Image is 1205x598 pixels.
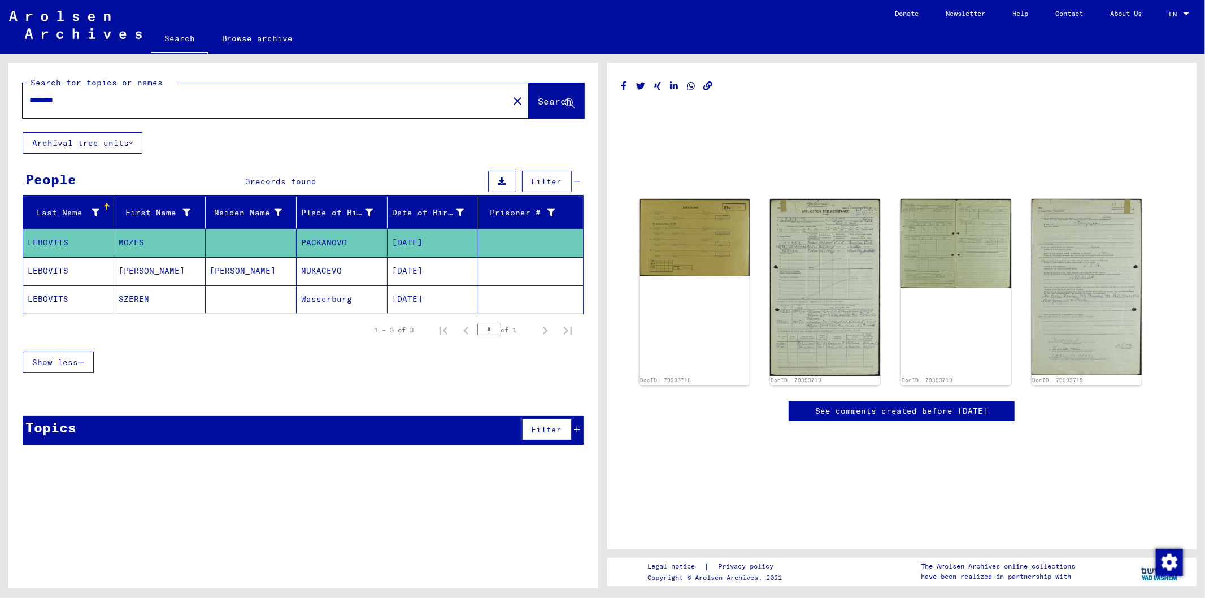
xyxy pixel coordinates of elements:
[392,207,464,219] div: Date of Birth
[32,357,78,367] span: Show less
[647,561,704,573] a: Legal notice
[151,25,208,54] a: Search
[511,94,524,108] mat-icon: close
[23,197,114,228] mat-header-cell: Last Name
[114,229,205,257] mat-cell: MOZES
[815,405,988,417] a: See comments created before [DATE]
[529,83,584,118] button: Search
[771,377,821,383] a: DocID: 79393719
[532,176,562,187] span: Filter
[388,197,478,228] mat-header-cell: Date of Birth
[1032,377,1083,383] a: DocID: 79393719
[119,203,205,222] div: First Name
[250,176,316,187] span: records found
[31,77,163,88] mat-label: Search for topics or names
[9,11,142,39] img: Arolsen_neg.svg
[702,79,714,93] button: Copy link
[618,79,630,93] button: Share on Facebook
[902,377,952,383] a: DocID: 79393719
[23,257,114,285] mat-cell: LEBOVITS
[921,561,1075,571] p: The Arolsen Archives online collections
[477,324,534,335] div: of 1
[297,229,388,257] mat-cell: PACKANOVO
[119,207,190,219] div: First Name
[114,197,205,228] mat-header-cell: First Name
[23,352,94,373] button: Show less
[652,79,664,93] button: Share on Xing
[25,169,76,189] div: People
[388,257,478,285] mat-cell: [DATE]
[301,203,387,222] div: Place of Birth
[297,285,388,313] mat-cell: Wasserburg
[901,199,1011,288] img: 002.jpg
[522,171,572,192] button: Filter
[506,89,529,112] button: Clear
[483,207,555,219] div: Prisoner #
[1155,548,1182,575] div: Change consent
[532,424,562,435] span: Filter
[668,79,680,93] button: Share on LinkedIn
[685,79,697,93] button: Share on WhatsApp
[770,199,880,376] img: 001.jpg
[297,257,388,285] mat-cell: MUKACEVO
[455,319,477,341] button: Previous page
[301,207,373,219] div: Place of Birth
[28,203,114,222] div: Last Name
[208,25,307,52] a: Browse archive
[640,199,750,276] img: 001.jpg
[388,285,478,313] mat-cell: [DATE]
[28,207,99,219] div: Last Name
[25,417,76,437] div: Topics
[297,197,388,228] mat-header-cell: Place of Birth
[432,319,455,341] button: First page
[23,229,114,257] mat-cell: LEBOVITS
[392,203,478,222] div: Date of Birth
[114,257,205,285] mat-cell: [PERSON_NAME]
[23,132,142,154] button: Archival tree units
[709,561,787,573] a: Privacy policy
[483,203,569,222] div: Prisoner #
[921,571,1075,582] p: have been realized in partnership with
[210,207,282,219] div: Maiden Name
[556,319,579,341] button: Last page
[534,319,556,341] button: Next page
[114,285,205,313] mat-cell: SZEREN
[210,203,296,222] div: Maiden Name
[538,96,572,107] span: Search
[647,561,787,573] div: |
[640,377,691,383] a: DocID: 79393718
[647,573,787,583] p: Copyright © Arolsen Archives, 2021
[1156,549,1183,576] img: Change consent
[1139,557,1181,586] img: yv_logo.png
[23,285,114,313] mat-cell: LEBOVITS
[1169,10,1181,18] span: EN
[635,79,647,93] button: Share on Twitter
[245,176,250,187] span: 3
[388,229,478,257] mat-cell: [DATE]
[206,197,297,228] mat-header-cell: Maiden Name
[375,325,414,335] div: 1 – 3 of 3
[1032,199,1142,375] img: 003.jpg
[478,197,582,228] mat-header-cell: Prisoner #
[522,419,572,440] button: Filter
[206,257,297,285] mat-cell: [PERSON_NAME]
